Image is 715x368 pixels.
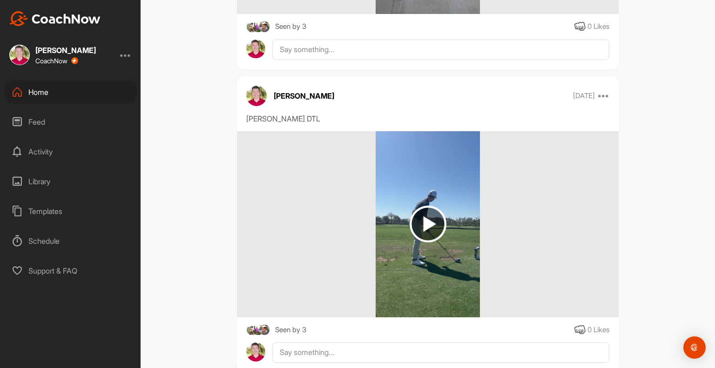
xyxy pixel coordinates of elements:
img: avatar [246,40,265,59]
div: 0 Likes [587,325,609,335]
img: media [376,131,480,317]
div: [PERSON_NAME] DTL [246,113,609,124]
div: Library [5,170,136,193]
div: Templates [5,200,136,223]
img: square_725397a5cfcff1c54253382e3df749ac.jpg [259,324,270,336]
p: [PERSON_NAME] [274,90,334,101]
img: square_e809d3df3fd07577a64e61d0a6731373.jpg [252,21,264,33]
div: Home [5,80,136,104]
img: play [410,206,446,242]
div: Seen by 3 [275,21,306,33]
img: square_9100fdbd592785b699dceb80b0ec6558.jpg [246,324,258,336]
div: CoachNow [35,57,78,65]
div: Activity [5,140,136,163]
div: Seen by 3 [275,324,306,336]
div: Feed [5,110,136,134]
div: Schedule [5,229,136,253]
img: avatar [246,86,267,106]
div: Support & FAQ [5,259,136,282]
img: CoachNow [9,11,101,26]
div: Open Intercom Messenger [683,336,706,359]
img: square_e809d3df3fd07577a64e61d0a6731373.jpg [252,324,264,336]
img: square_ead948d6d4d06980d244dc1785dd9d9f.jpg [9,45,30,65]
img: avatar [246,342,265,361]
div: 0 Likes [587,21,609,32]
img: square_725397a5cfcff1c54253382e3df749ac.jpg [259,21,270,33]
img: square_9100fdbd592785b699dceb80b0ec6558.jpg [246,21,258,33]
div: [PERSON_NAME] [35,47,96,54]
p: [DATE] [573,91,595,100]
